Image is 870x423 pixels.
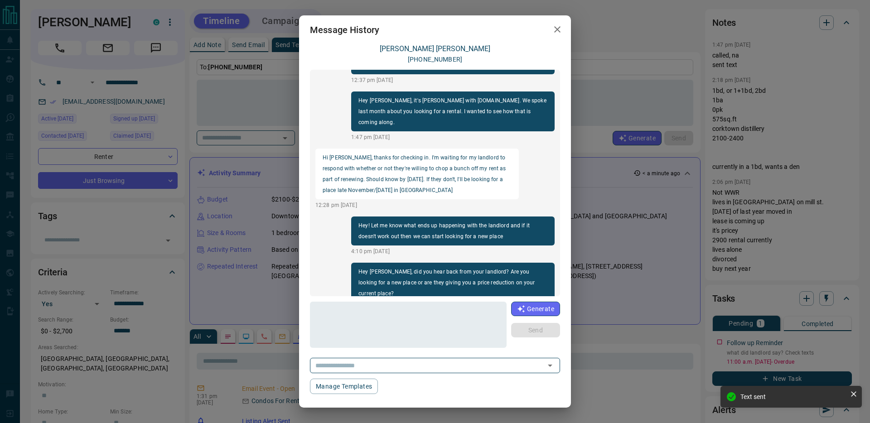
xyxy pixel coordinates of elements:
button: Generate [511,302,560,316]
p: Hey! Let me know what ends up happening with the landlord and if it doesn't work out then we can ... [358,220,547,242]
button: Open [544,359,556,372]
button: Manage Templates [310,379,378,394]
p: 4:10 pm [DATE] [351,247,555,255]
div: Text sent [740,393,846,400]
p: 12:37 pm [DATE] [351,76,555,84]
a: [PERSON_NAME] [PERSON_NAME] [380,44,490,53]
p: 1:47 pm [DATE] [351,133,555,141]
p: Hey [PERSON_NAME], did you hear back from your landlord? Are you looking for a new place or are t... [358,266,547,299]
p: 12:28 pm [DATE] [315,201,519,209]
h2: Message History [299,15,390,44]
p: Hi [PERSON_NAME], thanks for checking in. I'm waiting for my landlord to respond with whether or ... [323,152,512,196]
p: [PHONE_NUMBER] [408,55,462,64]
p: Hey [PERSON_NAME], it's [PERSON_NAME] with [DOMAIN_NAME]. We spoke last month about you looking f... [358,95,547,128]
